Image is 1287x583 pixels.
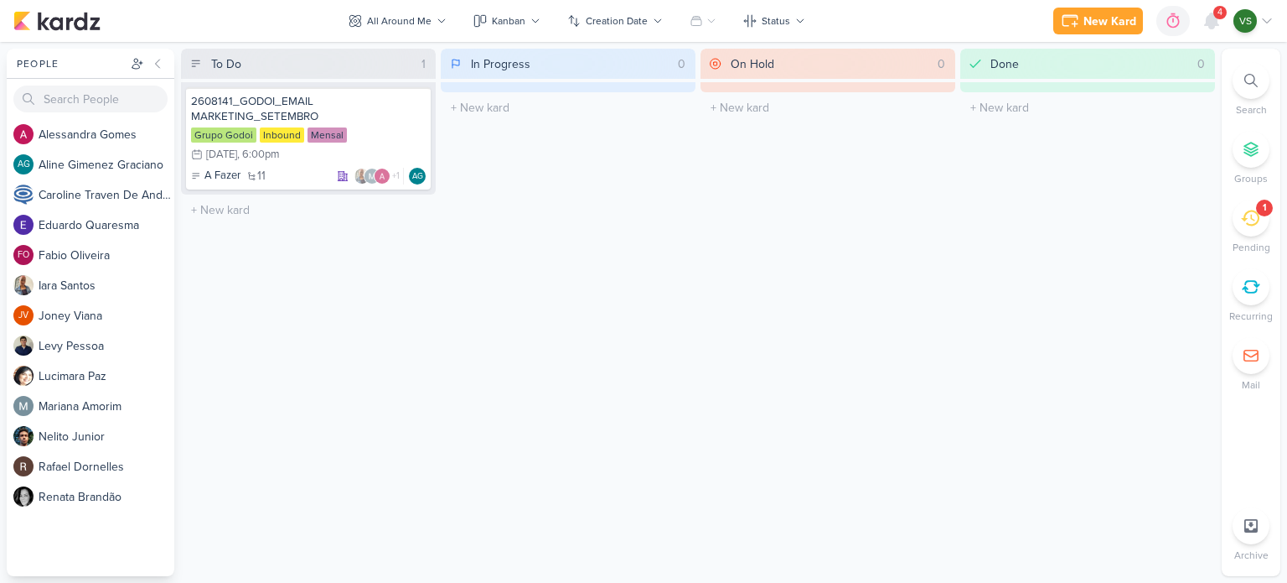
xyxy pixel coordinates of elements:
div: People [13,56,127,71]
div: 1 [415,55,432,73]
div: Joney Viana [13,305,34,325]
img: Alessandra Gomes [13,124,34,144]
div: Inbound [260,128,304,143]
div: In Progress [471,55,530,73]
div: 0 [671,55,692,73]
p: VS [1239,13,1252,29]
div: Fabio Oliveira [13,245,34,265]
div: L e v y P e s s o a [39,337,174,355]
img: Eduardo Quaresma [13,215,34,235]
img: Renata Brandão [13,487,34,507]
div: Aline Gimenez Graciano [409,168,426,185]
p: Pending [1233,240,1270,255]
div: , 6:00pm [237,149,280,160]
div: 2608141_GODOI_EMAIL MARKETING_SETEMBRO [191,94,426,124]
input: + New kard [444,96,692,120]
div: R a f a e l D o r n e l l e s [39,458,174,476]
input: + New kard [704,96,952,120]
div: N e l i t o J u n i o r [39,428,174,445]
div: F a b i o O l i v e i r a [39,247,174,264]
div: A Fazer [191,168,240,185]
img: Lucimara Paz [13,366,34,386]
p: Mail [1242,377,1260,393]
img: kardz.app [13,11,101,31]
div: 0 [931,55,952,73]
img: Iara Santos [13,275,34,295]
p: FO [18,251,29,260]
img: Mariana Amorim [13,396,34,416]
div: Grupo Godoi [191,128,256,143]
p: A Fazer [204,168,240,185]
img: Iara Santos [354,168,370,185]
li: Ctrl + F [1222,62,1280,117]
div: E d u a r d o Q u a r e s m a [39,216,174,234]
div: Aline Gimenez Graciano [13,154,34,174]
p: Search [1236,102,1267,117]
p: Groups [1234,171,1268,186]
div: Assignee: Aline Gimenez Graciano [409,168,426,185]
img: Rafael Dornelles [13,456,34,476]
input: + New kard [184,198,432,222]
p: JV [18,311,28,320]
div: L u c i m a r a P a z [39,367,174,385]
img: Alessandra Gomes [374,168,390,185]
div: A l e s s a n d r a G o m e s [39,126,174,143]
div: Mensal [308,128,347,143]
div: 1 [1263,201,1266,215]
img: Levy Pessoa [13,336,34,356]
div: M a r i a n a A m o r i m [39,398,174,415]
div: I a r a S a n t o s [39,277,174,294]
div: 0 [1191,55,1212,73]
div: A l i n e G i m e n e z G r a c i a n o [39,156,174,174]
div: Viviane Sousa [1233,9,1257,33]
span: 4 [1217,6,1222,19]
div: C a r o l i n e T r a v e n D e A n d r a d e [39,186,174,204]
img: Nelito Junior [13,426,34,446]
img: Caroline Traven De Andrade [13,185,34,205]
div: R e n a t a B r a n d ã o [39,488,174,506]
button: New Kard [1053,8,1143,34]
div: New Kard [1083,13,1136,30]
input: Search People [13,86,168,112]
div: On Hold [731,55,774,73]
p: Recurring [1229,309,1273,324]
p: Archive [1234,548,1269,563]
p: AG [412,173,423,181]
span: 11 [257,170,266,182]
div: Collaborators: Iara Santos, Mariana Amorim, Alessandra Gomes, Viviane Sousa [354,168,404,185]
div: J o n e y V i a n a [39,307,174,325]
div: Done [990,55,1019,73]
span: +1 [390,169,400,183]
div: [DATE] [206,149,237,160]
p: AG [18,160,30,169]
div: To Do [211,55,241,73]
img: Mariana Amorim [364,168,380,185]
input: + New kard [964,96,1212,120]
